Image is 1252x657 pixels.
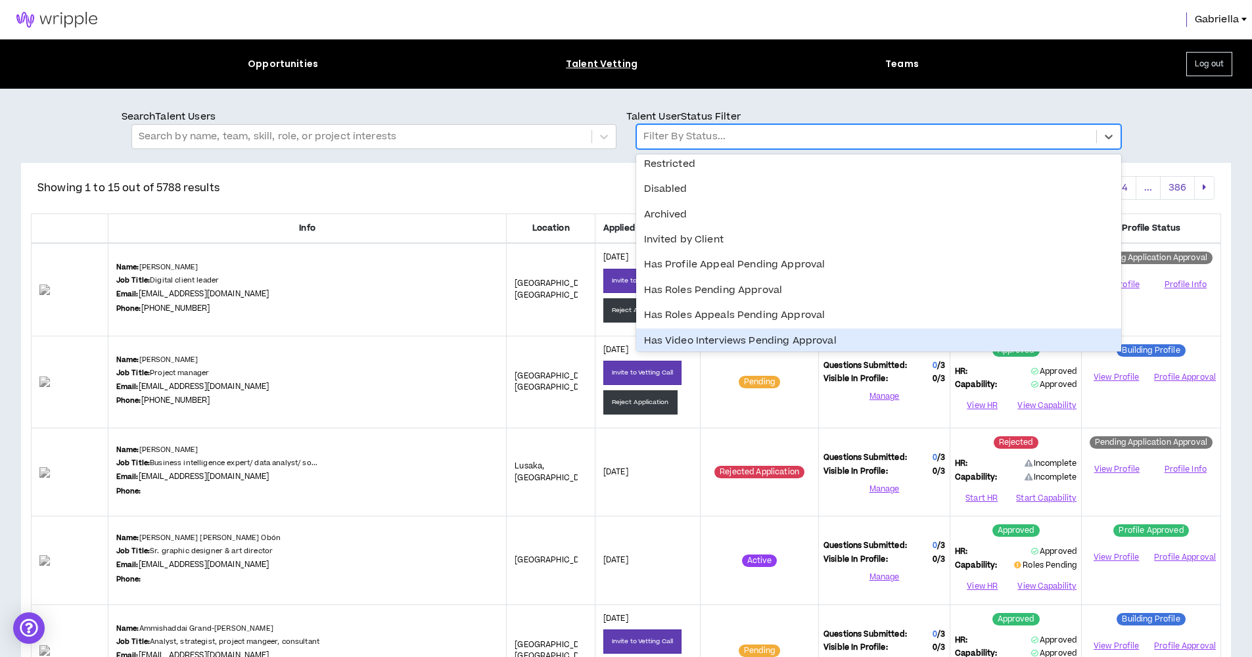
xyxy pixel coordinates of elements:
[994,436,1038,449] sup: Rejected
[108,214,507,243] th: Info
[507,214,595,243] th: Location
[515,461,595,484] span: Lusaka , [GEOGRAPHIC_DATA]
[1113,524,1188,537] sup: Profile Approved
[933,360,937,371] span: 0
[1082,214,1221,243] th: Profile Status
[1154,636,1216,656] button: Profile Approval
[937,642,945,653] span: / 3
[626,110,1131,124] p: Talent User Status Filter
[937,629,945,640] span: / 3
[116,458,150,468] b: Job Title:
[823,466,888,478] span: Visible In Profile:
[141,303,210,314] a: [PHONE_NUMBER]
[1154,367,1216,387] button: Profile Approval
[603,252,692,263] p: [DATE]
[933,373,945,385] span: 0
[742,555,777,567] sup: Active
[1160,176,1195,200] button: 386
[603,629,682,654] button: Invite to Vetting Call
[1086,546,1146,569] a: View Profile
[116,458,317,468] p: Business intelligence expert/ data analyst/ so...
[714,466,804,478] sup: Rejected Application
[1090,252,1213,264] sup: Pending Application Approval
[1117,344,1185,357] sup: Building Profile
[116,275,219,286] p: Digital client leader
[1031,366,1077,377] span: Approved
[1113,176,1136,200] button: 4
[116,445,198,455] p: [PERSON_NAME]
[823,540,907,552] span: Questions Submitted:
[955,396,1009,416] button: View HR
[116,623,139,633] b: Name:
[13,612,45,644] div: Open Intercom Messenger
[515,555,595,566] span: [GEOGRAPHIC_DATA]
[1117,613,1185,625] sup: Building Profile
[139,288,269,300] a: [EMAIL_ADDRESS][DOMAIN_NAME]
[823,629,907,641] span: Questions Submitted:
[933,554,945,566] span: 0
[139,559,269,570] a: [EMAIL_ADDRESS][DOMAIN_NAME]
[823,642,888,654] span: Visible In Profile:
[116,262,198,273] p: [PERSON_NAME]
[1136,176,1161,200] button: ...
[116,355,198,365] p: [PERSON_NAME]
[636,177,1121,202] div: Disabled
[636,152,1121,177] div: Restricted
[116,533,281,543] p: [PERSON_NAME] [PERSON_NAME] Obón
[885,57,919,71] div: Teams
[823,568,945,587] button: Manage
[933,452,937,463] span: 0
[937,540,945,551] span: / 3
[1025,472,1077,483] span: Incomplete
[955,577,1009,597] button: View HR
[116,637,150,646] b: Job Title:
[955,560,998,572] span: Capability:
[116,289,139,299] b: Email:
[603,466,692,478] p: [DATE]
[1195,12,1239,27] span: Gabriella
[116,574,141,584] b: Phone:
[139,381,269,392] a: [EMAIL_ADDRESS][DOMAIN_NAME]
[1155,460,1216,480] button: Profile Info
[1017,396,1077,416] button: View Capability
[1017,577,1077,597] button: View Capability
[39,645,100,656] img: ZZwTZnsx3RLrRJH0IcrQnh1ezyOZJOTjSE6KoC89.png
[39,376,100,387] img: IIX6PZJx4ZAadW00NlOGFr96ZZcpnunKaJwEMYvf.png
[603,269,682,293] button: Invite to Vetting Call
[248,57,318,71] div: Opportunities
[823,387,945,407] button: Manage
[116,546,273,556] p: Sr. graphic designer & art director
[955,472,998,484] span: Capability:
[39,467,100,478] img: 92aMhGyO5reHNBvlkal0P46DiUfnAPkKj8YF2ZkY.png
[141,395,210,406] a: [PHONE_NUMBER]
[992,613,1040,625] sup: Approved
[823,479,945,499] button: Manage
[937,373,945,384] span: / 3
[636,278,1121,303] div: Has Roles Pending Approval
[116,472,139,482] b: Email:
[955,379,998,391] span: Capability:
[37,180,220,196] p: Showing 1 to 15 out of 5788 results
[515,278,598,301] span: [GEOGRAPHIC_DATA] , [GEOGRAPHIC_DATA]
[636,227,1121,252] div: Invited by Client
[515,371,598,394] span: [GEOGRAPHIC_DATA] , [GEOGRAPHIC_DATA]
[116,623,273,634] p: Ammishaddai Grand-[PERSON_NAME]
[739,645,780,657] sup: Pending
[823,554,888,566] span: Visible In Profile:
[937,466,945,477] span: / 3
[1016,488,1077,508] button: Start Capability
[636,202,1121,227] div: Archived
[603,613,692,625] p: [DATE]
[1090,436,1213,449] sup: Pending Application Approval
[116,382,139,392] b: Email:
[603,390,678,415] button: Reject Application
[933,629,937,640] span: 0
[955,488,1008,508] button: Start HR
[955,458,967,470] span: HR:
[603,344,692,356] p: [DATE]
[937,360,945,371] span: / 3
[603,222,692,235] span: Applied At
[1023,560,1077,571] span: Roles Pending
[139,471,269,482] a: [EMAIL_ADDRESS][DOMAIN_NAME]
[992,524,1040,537] sup: Approved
